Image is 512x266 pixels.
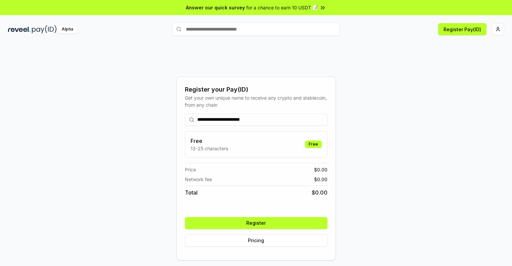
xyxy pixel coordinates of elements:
[185,176,212,183] span: Network fee
[58,25,77,34] div: Alpha
[314,166,327,173] span: $ 0.00
[8,25,31,34] img: reveel_dark
[185,217,327,229] button: Register
[191,137,228,145] h3: Free
[438,23,487,35] button: Register Pay(ID)
[185,189,198,197] span: Total
[185,85,327,94] div: Register your Pay(ID)
[314,176,327,183] span: $ 0.00
[185,166,196,173] span: Price
[185,234,327,247] button: Pricing
[312,189,327,197] span: $ 0.00
[246,4,318,11] span: for a chance to earn 10 USDT 📝
[305,141,322,148] div: Free
[186,4,245,11] span: Answer our quick survey
[191,145,228,152] p: 13-25 characters
[32,25,57,34] img: pay_id
[185,94,327,108] div: Get your own unique name to receive any crypto and stablecoin, from any chain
